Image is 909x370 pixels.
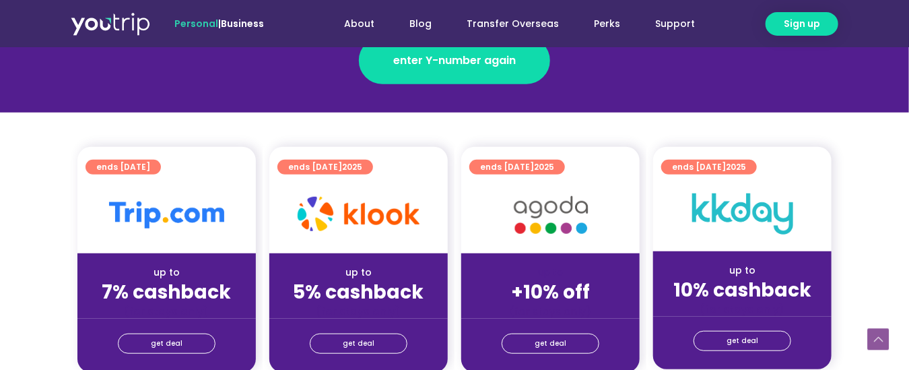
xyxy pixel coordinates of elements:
[151,334,182,353] span: get deal
[310,334,407,354] a: get deal
[727,332,758,350] span: get deal
[449,11,576,36] a: Transfer Overseas
[102,279,232,305] strong: 7% cashback
[766,12,838,36] a: Sign up
[576,11,638,36] a: Perks
[784,17,820,31] span: Sign up
[288,160,362,175] span: ends [DATE]
[393,53,516,69] span: enter Y-number again
[88,266,245,280] div: up to
[511,279,590,305] strong: +10% off
[664,303,821,317] div: (for stays only)
[638,11,712,36] a: Support
[538,266,563,279] span: up to
[342,161,362,173] span: 2025
[672,160,746,175] span: ends [DATE]
[277,160,373,175] a: ends [DATE]2025
[694,331,791,351] a: get deal
[280,266,437,280] div: up to
[327,11,392,36] a: About
[359,37,550,84] a: enter Y-number again
[534,161,554,173] span: 2025
[88,305,245,319] div: (for stays only)
[673,277,811,303] strong: 10% cashback
[343,334,374,353] span: get deal
[726,161,746,173] span: 2025
[480,160,554,175] span: ends [DATE]
[86,160,161,175] a: ends [DATE]
[294,279,424,305] strong: 5% cashback
[502,334,599,354] a: get deal
[96,160,150,175] span: ends [DATE]
[174,17,218,30] span: Personal
[472,305,629,319] div: (for stays only)
[535,334,566,353] span: get deal
[469,160,565,175] a: ends [DATE]2025
[664,264,821,278] div: up to
[661,160,757,175] a: ends [DATE]2025
[392,11,449,36] a: Blog
[174,17,264,30] span: |
[300,11,712,36] nav: Menu
[118,334,215,354] a: get deal
[221,17,264,30] a: Business
[280,305,437,319] div: (for stays only)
